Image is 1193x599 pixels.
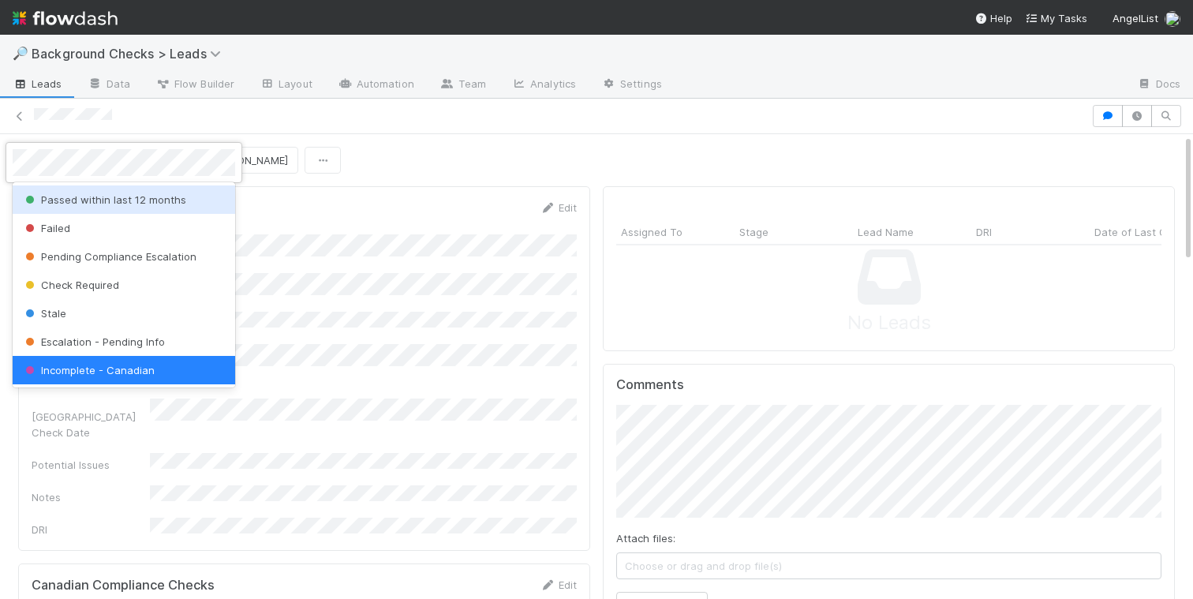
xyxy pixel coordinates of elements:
[22,250,196,263] span: Pending Compliance Escalation
[22,335,165,348] span: Escalation - Pending Info
[22,193,186,206] span: Passed within last 12 months
[22,279,119,291] span: Check Required
[22,364,155,376] span: Incomplete - Canadian
[22,307,66,320] span: Stale
[22,222,70,234] span: Failed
